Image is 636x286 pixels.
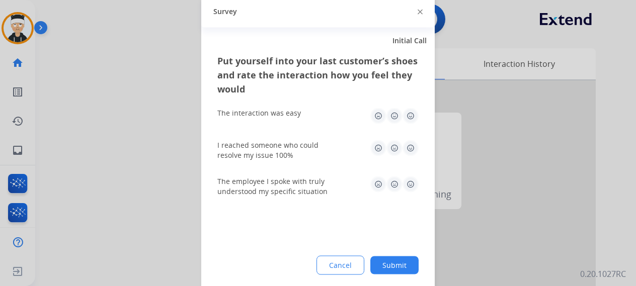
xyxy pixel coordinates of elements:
[580,268,626,280] p: 0.20.1027RC
[418,10,423,15] img: close-button
[217,140,338,160] div: I reached someone who could resolve my issue 100%
[392,35,427,45] span: Initial Call
[217,108,301,118] div: The interaction was easy
[370,256,419,274] button: Submit
[217,53,419,96] h3: Put yourself into your last customer’s shoes and rate the interaction how you feel they would
[213,7,237,17] span: Survey
[217,176,338,196] div: The employee I spoke with truly understood my specific situation
[316,255,364,274] button: Cancel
